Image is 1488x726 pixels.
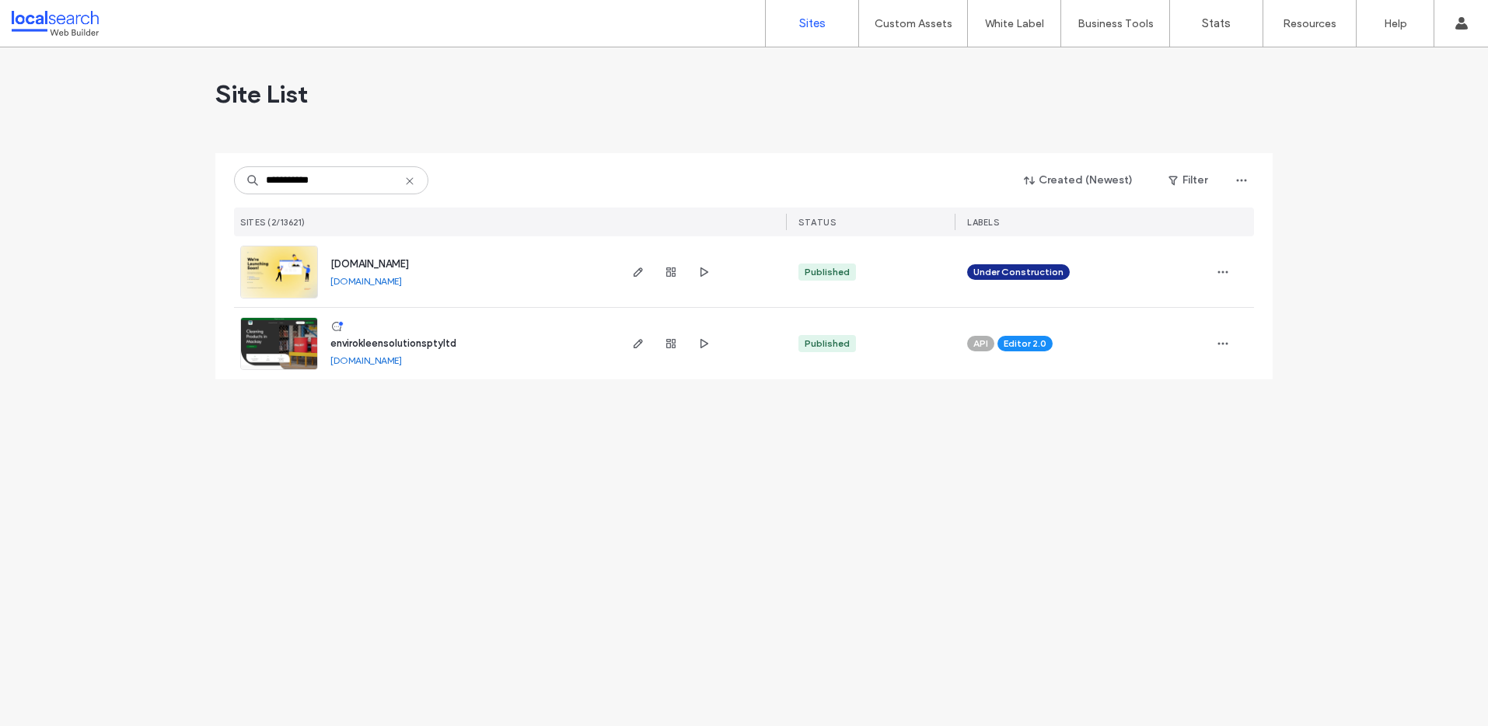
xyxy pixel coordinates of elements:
div: Published [805,265,850,279]
a: envirokleensolutionsptyltd [330,337,456,349]
a: [DOMAIN_NAME] [330,354,402,366]
label: Stats [1202,16,1231,30]
a: [DOMAIN_NAME] [330,275,402,287]
span: API [973,337,988,351]
button: Filter [1153,168,1223,193]
label: White Label [985,17,1044,30]
label: Resources [1283,17,1336,30]
span: Editor 2.0 [1004,337,1046,351]
a: [DOMAIN_NAME] [330,258,409,270]
label: Help [1384,17,1407,30]
span: STATUS [798,217,836,228]
label: Sites [799,16,826,30]
span: SITES (2/13621) [240,217,306,228]
span: Site List [215,79,308,110]
span: LABELS [967,217,999,228]
button: Created (Newest) [1011,168,1147,193]
span: Help [36,11,68,25]
span: Under Construction [973,265,1064,279]
div: Published [805,337,850,351]
label: Custom Assets [875,17,952,30]
label: Business Tools [1078,17,1154,30]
